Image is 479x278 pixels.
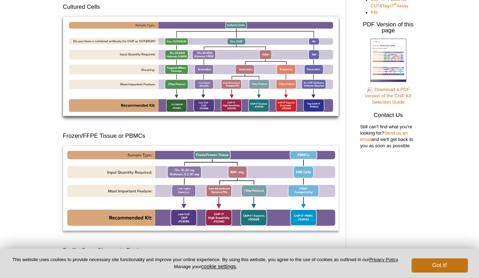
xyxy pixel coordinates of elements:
a: Click to download the ChIP Kit Selection Guide [370,80,406,86]
a: Privacy Policy [369,257,398,262]
img: ChIP Kits Guide 1 [63,17,339,116]
h3: Contact Us [360,112,416,118]
p: Still can't find what you're looking for? and we'll get back to you as soon as possible. [360,124,416,149]
button: cookie settings [201,263,236,269]
h3: Frozen/FFPE Tissue or PBMCs [63,132,339,140]
a: Download a PDFversion of the ChIP KitSelection Guide [365,86,411,105]
img: ChIP Kit Selection Guide [370,39,406,82]
h3: PDF Version of this page [360,22,416,34]
p: This website uses cookies to provide necessary site functionality and improve your online experie... [11,257,400,270]
h3: Cultured Cells [63,3,339,11]
button: Got it! [411,258,468,272]
a: Click for larger image [63,17,339,118]
a: CUT&Tag-IT®Assay Kits [371,3,410,15]
h3: Profile Open Chromatin Regions [63,246,339,255]
a: Send us an email [360,130,408,142]
a: Click for larger image [63,146,339,232]
img: ChIP Kits Guide 2 [63,146,339,231]
sup: ® [394,2,397,6]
